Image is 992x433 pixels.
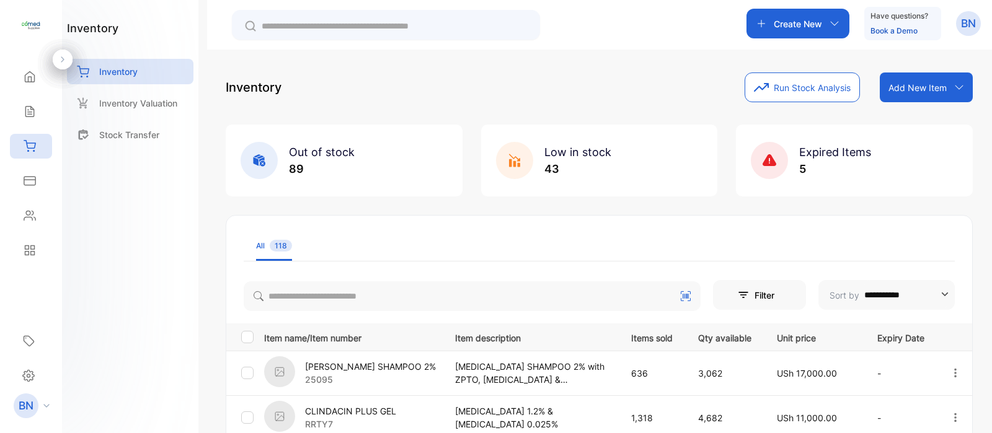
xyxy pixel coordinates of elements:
div: All [256,240,292,251]
p: - [877,411,924,424]
img: item [264,401,295,432]
p: - [877,367,924,380]
p: [MEDICAL_DATA] 1.2% & [MEDICAL_DATA] 0.025% [455,405,606,431]
p: BN [961,15,976,32]
span: Out of stock [289,146,355,159]
p: 5 [799,160,871,177]
p: Have questions? [870,10,928,22]
p: Qty available [698,329,751,344]
a: Book a Demo [870,26,918,35]
p: Unit price [777,329,852,344]
p: CLINDACIN PLUS GEL [305,405,396,418]
iframe: LiveChat chat widget [940,381,992,433]
button: Run Stock Analysis [745,72,860,102]
p: Sort by [830,289,859,302]
p: Item description [455,329,606,344]
p: [MEDICAL_DATA] SHAMPOO 2% with ZPTO, [MEDICAL_DATA] & CONDITIONER 120ml [455,360,606,386]
img: item [264,356,295,387]
a: Inventory Valuation [67,90,193,116]
p: Stock Transfer [99,128,159,141]
a: Inventory [67,59,193,84]
p: 89 [289,160,355,177]
button: BN [956,9,981,38]
p: RRTY7 [305,418,396,431]
p: 636 [631,367,673,380]
img: logo [22,16,40,35]
h1: inventory [67,20,118,37]
p: Inventory Valuation [99,97,177,110]
p: Add New Item [888,81,947,94]
p: Create New [774,17,822,30]
button: Sort by [818,280,955,310]
a: Stock Transfer [67,122,193,147]
p: 1,318 [631,411,673,424]
p: Item name/Item number [264,329,440,344]
span: USh 17,000.00 [777,368,837,378]
p: 43 [544,160,611,177]
span: Expired Items [799,146,871,159]
p: Items sold [631,329,673,344]
p: Expiry Date [877,329,924,344]
span: Low in stock [544,146,611,159]
button: Create New [746,9,849,38]
p: 25095 [305,373,436,386]
p: [PERSON_NAME] SHAMPOO 2% [305,360,436,373]
p: Inventory [226,78,281,97]
p: Inventory [99,65,138,78]
p: 3,062 [698,367,751,380]
span: USh 11,000.00 [777,413,837,423]
p: 4,682 [698,411,751,424]
p: BN [19,398,33,414]
span: 118 [270,240,292,251]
